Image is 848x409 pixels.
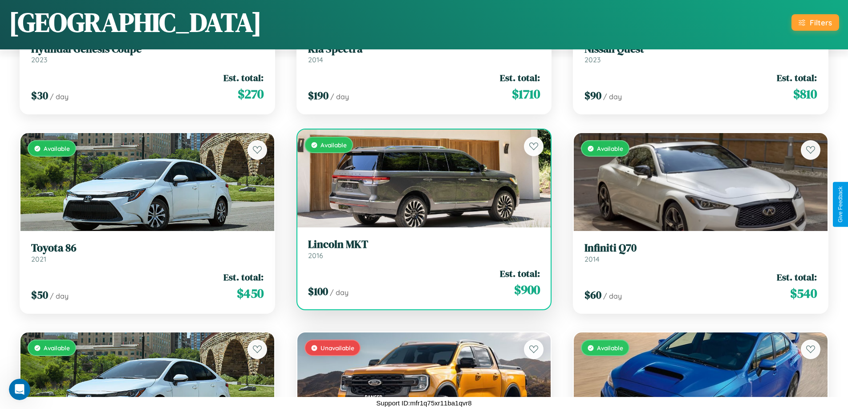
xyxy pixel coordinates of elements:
[308,238,540,251] h3: Lincoln MKT
[330,288,349,297] span: / day
[308,43,540,65] a: Kia Spectra2014
[223,71,264,84] span: Est. total:
[330,92,349,101] span: / day
[597,344,623,352] span: Available
[237,284,264,302] span: $ 450
[308,88,329,103] span: $ 190
[50,292,69,300] span: / day
[31,43,264,65] a: Hyundai Genesis Coupe2023
[584,242,817,263] a: Infiniti Q702014
[223,271,264,283] span: Est. total:
[584,43,817,65] a: Nissan Quest2023
[790,284,817,302] span: $ 540
[50,92,69,101] span: / day
[514,281,540,299] span: $ 900
[31,242,264,255] h3: Toyota 86
[793,85,817,103] span: $ 810
[31,255,46,263] span: 2021
[500,71,540,84] span: Est. total:
[31,288,48,302] span: $ 50
[44,145,70,152] span: Available
[44,344,70,352] span: Available
[777,271,817,283] span: Est. total:
[791,14,839,31] button: Filters
[584,255,600,263] span: 2014
[584,242,817,255] h3: Infiniti Q70
[238,85,264,103] span: $ 270
[584,88,601,103] span: $ 90
[31,88,48,103] span: $ 30
[31,55,47,64] span: 2023
[810,18,832,27] div: Filters
[308,238,540,260] a: Lincoln MKT2016
[603,92,622,101] span: / day
[321,141,347,149] span: Available
[603,292,622,300] span: / day
[512,85,540,103] span: $ 1710
[597,145,623,152] span: Available
[500,267,540,280] span: Est. total:
[777,71,817,84] span: Est. total:
[9,4,262,40] h1: [GEOGRAPHIC_DATA]
[837,186,844,223] div: Give Feedback
[308,55,323,64] span: 2014
[31,242,264,263] a: Toyota 862021
[308,251,323,260] span: 2016
[584,55,600,64] span: 2023
[376,397,471,409] p: Support ID: mfr1q75xr11ba1qvr8
[308,284,328,299] span: $ 100
[321,344,354,352] span: Unavailable
[9,379,30,400] iframe: Intercom live chat
[584,288,601,302] span: $ 60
